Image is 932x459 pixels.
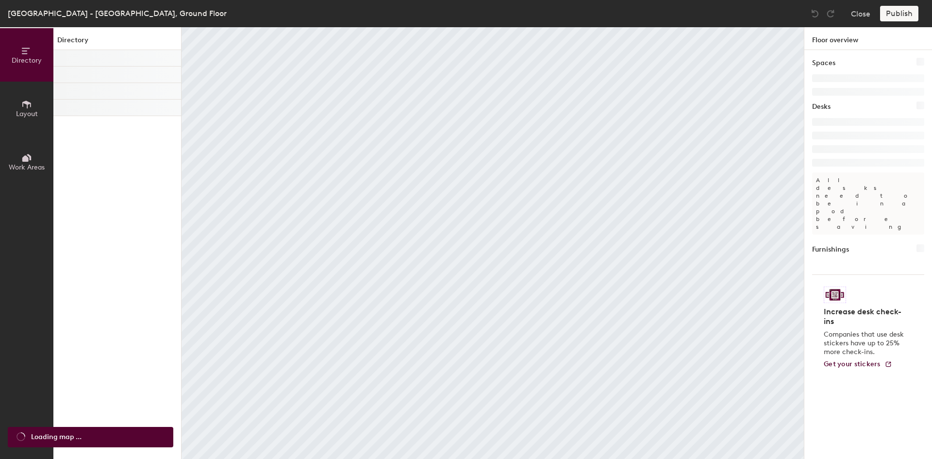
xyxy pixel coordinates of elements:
p: All desks need to be in a pod before saving [812,172,924,235]
span: Loading map ... [31,432,82,442]
h1: Desks [812,102,831,112]
span: Directory [12,56,42,65]
p: Companies that use desk stickers have up to 25% more check-ins. [824,330,907,357]
span: Work Areas [9,163,45,171]
div: [GEOGRAPHIC_DATA] - [GEOGRAPHIC_DATA], Ground Floor [8,7,227,19]
h1: Furnishings [812,244,849,255]
h1: Directory [53,35,181,50]
img: Undo [810,9,820,18]
img: Redo [826,9,835,18]
span: Layout [16,110,38,118]
canvas: Map [182,27,804,459]
h4: Increase desk check-ins [824,307,907,326]
a: Get your stickers [824,360,892,369]
img: Sticker logo [824,287,846,303]
h1: Floor overview [804,27,932,50]
span: Get your stickers [824,360,881,368]
button: Close [851,6,870,21]
h1: Spaces [812,58,835,68]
